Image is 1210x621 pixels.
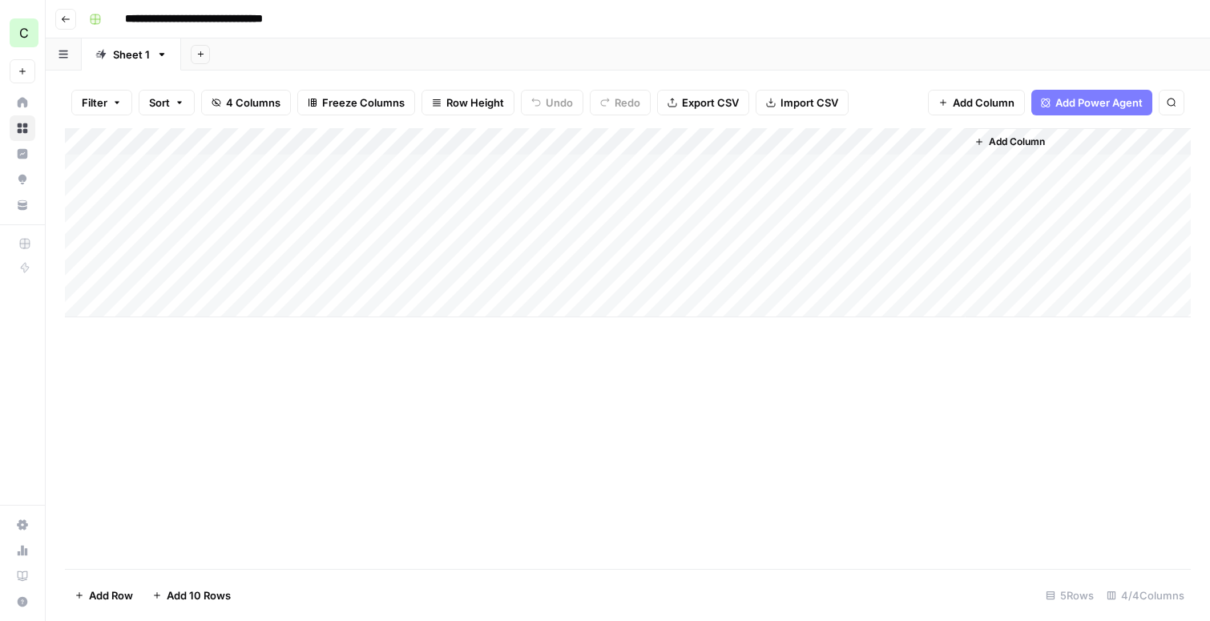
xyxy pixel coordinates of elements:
a: Opportunities [10,167,35,192]
span: Add Column [953,95,1014,111]
div: 4/4 Columns [1100,583,1191,608]
a: Your Data [10,192,35,218]
button: Help + Support [10,589,35,615]
span: Add Power Agent [1055,95,1143,111]
button: Workspace: Connor - Test [10,13,35,53]
a: Insights [10,141,35,167]
span: Import CSV [780,95,838,111]
button: Add Row [65,583,143,608]
button: Import CSV [756,90,849,115]
button: Undo [521,90,583,115]
button: Freeze Columns [297,90,415,115]
button: Add Column [968,131,1051,152]
span: Sort [149,95,170,111]
button: Row Height [421,90,514,115]
a: Browse [10,115,35,141]
button: 4 Columns [201,90,291,115]
a: Home [10,90,35,115]
a: Learning Hub [10,563,35,589]
span: Row Height [446,95,504,111]
button: Export CSV [657,90,749,115]
a: Settings [10,512,35,538]
div: Sheet 1 [113,46,150,63]
span: Redo [615,95,640,111]
span: Add Column [989,135,1045,149]
button: Add 10 Rows [143,583,240,608]
button: Add Column [928,90,1025,115]
span: Filter [82,95,107,111]
span: Export CSV [682,95,739,111]
a: Sheet 1 [82,38,181,71]
a: Usage [10,538,35,563]
span: Freeze Columns [322,95,405,111]
button: Add Power Agent [1031,90,1152,115]
span: C [19,23,29,42]
span: 4 Columns [226,95,280,111]
span: Add 10 Rows [167,587,231,603]
span: Add Row [89,587,133,603]
button: Redo [590,90,651,115]
span: Undo [546,95,573,111]
button: Sort [139,90,195,115]
button: Filter [71,90,132,115]
div: 5 Rows [1039,583,1100,608]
